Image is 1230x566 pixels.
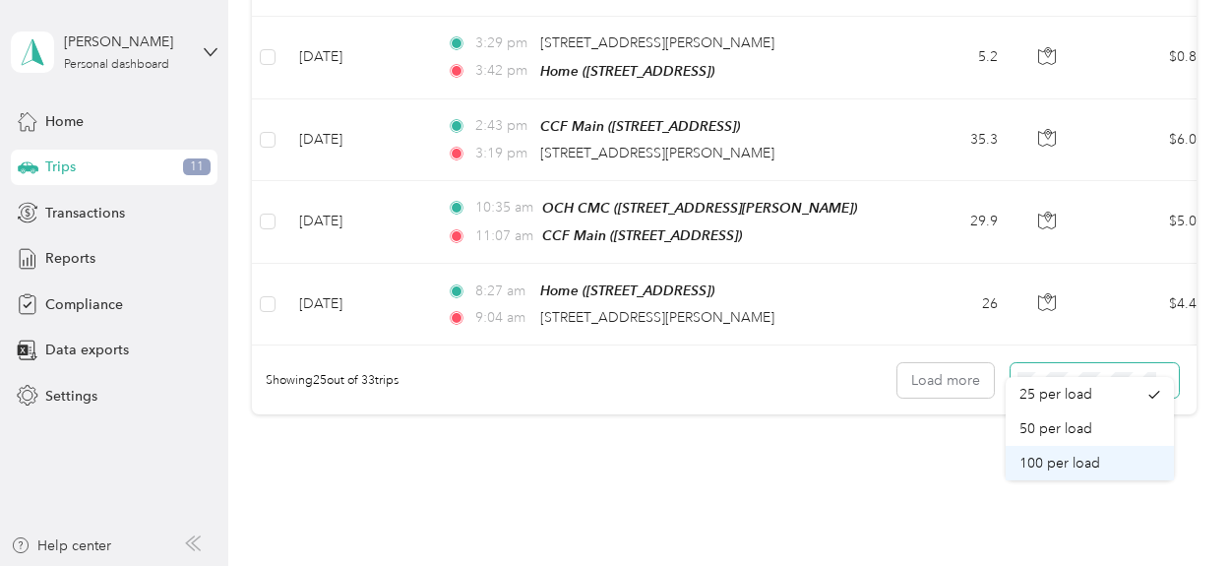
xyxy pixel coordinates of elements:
span: Home ([STREET_ADDRESS]) [540,283,714,298]
span: 3:19 pm [475,143,531,164]
td: [DATE] [283,17,431,98]
td: $5.09 [1082,181,1220,264]
td: [DATE] [283,99,431,181]
span: Settings [45,386,97,407]
td: 35.3 [884,99,1014,181]
span: Reports [45,248,95,269]
td: $4.42 [1082,264,1220,346]
span: 2:43 pm [475,115,531,137]
span: 8:27 am [475,281,531,302]
span: Compliance [45,294,123,315]
span: Transactions [45,203,125,223]
td: [DATE] [283,181,431,264]
button: Load more [897,363,994,398]
span: 3:29 pm [475,32,531,54]
div: [PERSON_NAME] [64,31,187,52]
span: Home ([STREET_ADDRESS]) [540,63,714,79]
span: CCF Main ([STREET_ADDRESS]) [540,118,740,134]
td: $6.00 [1082,99,1220,181]
span: 50 per load [1019,420,1092,437]
td: [DATE] [283,264,431,346]
span: Data exports [45,340,129,360]
span: Trips [45,157,76,177]
iframe: Everlance-gr Chat Button Frame [1120,456,1230,566]
td: 5.2 [884,17,1014,98]
span: [STREET_ADDRESS][PERSON_NAME] [540,309,774,326]
button: Help center [11,535,111,556]
span: CCF Main ([STREET_ADDRESS]) [542,227,742,243]
span: 3:42 pm [475,60,531,82]
span: 11:07 am [475,225,533,247]
span: [STREET_ADDRESS][PERSON_NAME] [540,145,774,161]
span: 11 [183,158,211,176]
span: Showing 25 out of 33 trips [252,372,399,390]
td: 29.9 [884,181,1014,264]
span: [STREET_ADDRESS][PERSON_NAME] [540,34,774,51]
td: 26 [884,264,1014,346]
span: 10:35 am [475,197,533,219]
div: Personal dashboard [64,59,169,71]
span: 100 per load [1019,455,1100,472]
span: Home [45,111,84,132]
td: $0.88 [1082,17,1220,98]
span: 25 per load [1019,386,1092,403]
span: OCH CMC ([STREET_ADDRESS][PERSON_NAME]) [542,200,857,216]
span: 9:04 am [475,307,531,329]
